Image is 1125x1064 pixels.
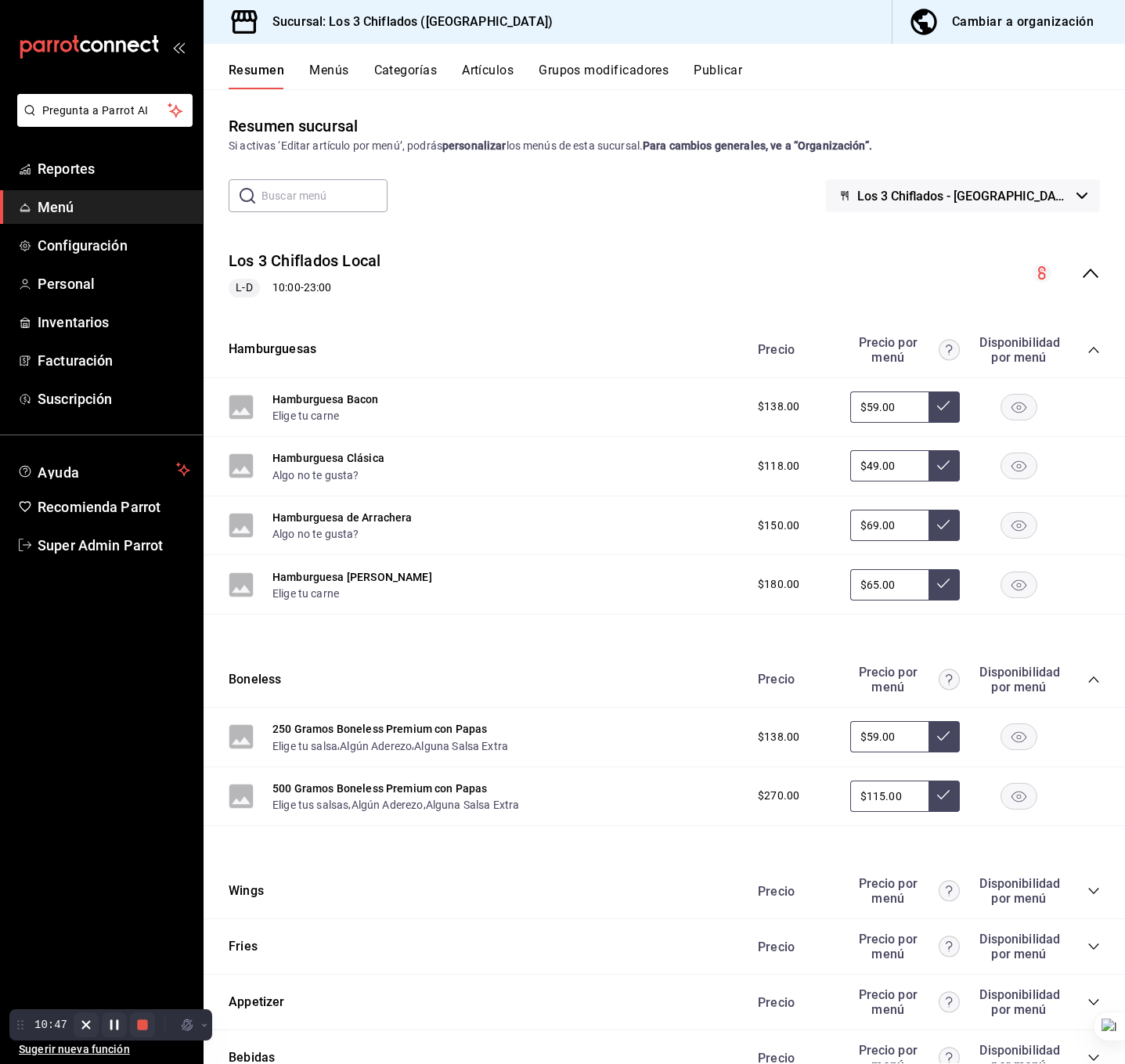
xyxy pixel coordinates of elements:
[426,797,520,813] button: Alguna Salsa Extra
[38,388,190,409] span: Suscripción
[850,665,960,694] div: Precio por menú
[850,932,960,961] div: Precio por menú
[172,41,185,53] button: open_drawer_menu
[742,672,842,687] div: Precio
[442,139,507,152] strong: personalizar
[272,408,339,424] button: Elige tu carne
[850,510,928,541] input: Sin ajuste
[272,391,379,407] button: Hamburguesa Bacon
[742,940,842,954] div: Precio
[857,189,1070,204] span: Los 3 Chiflados - [GEOGRAPHIC_DATA]
[758,518,799,534] span: $150.00
[758,788,799,804] span: $270.00
[229,63,1125,89] div: navigation tabs
[42,103,168,119] span: Pregunta a Parrot AI
[850,781,928,812] input: Sin ajuste
[229,280,258,296] span: L-D
[374,63,438,89] button: Categorías
[272,796,519,813] div: , ,
[742,995,842,1010] div: Precio
[229,882,264,900] button: Wings
[261,180,388,211] input: Buscar menú
[1087,885,1100,897] button: collapse-category-row
[272,738,337,754] button: Elige tu salsa
[1087,673,1100,686] button: collapse-category-row
[1087,344,1100,356] button: collapse-category-row
[758,458,799,474] span: $118.00
[850,335,960,365] div: Precio por menú
[229,250,381,272] button: Los 3 Chiflados Local
[979,987,1058,1017] div: Disponibilidad por menú
[758,729,799,745] span: $138.00
[643,139,872,152] strong: Para cambios generales, ve a “Organización”.
[229,114,358,138] div: Resumen sucursal
[272,586,339,601] button: Elige tu carne
[850,721,928,752] input: Sin ajuste
[414,738,508,754] button: Alguna Salsa Extra
[17,94,193,127] button: Pregunta a Parrot AI
[309,63,348,89] button: Menús
[694,63,742,89] button: Publicar
[272,450,384,466] button: Hamburguesa Clásica
[850,569,928,601] input: Sin ajuste
[19,1041,190,1058] span: Sugerir nueva función
[979,665,1058,694] div: Disponibilidad por menú
[272,467,359,483] button: Algo no te gusta?
[229,279,381,298] div: 10:00 - 23:00
[229,671,281,689] button: Boneless
[38,197,190,218] span: Menú
[204,237,1125,310] div: collapse-menu-row
[850,987,960,1017] div: Precio por menú
[272,526,359,542] button: Algo no te gusta?
[952,11,1094,33] div: Cambiar a organización
[38,235,190,256] span: Configuración
[38,273,190,294] span: Personal
[229,938,258,956] button: Fries
[272,797,348,813] button: Elige tus salsas
[1087,940,1100,953] button: collapse-category-row
[272,510,413,525] button: Hamburguesa de Arrachera
[979,932,1058,961] div: Disponibilidad por menú
[758,399,799,415] span: $138.00
[38,350,190,371] span: Facturación
[229,994,285,1012] button: Appetizer
[850,450,928,482] input: Sin ajuste
[38,496,190,518] span: Recomienda Parrot
[229,341,316,359] button: Hamburguesas
[462,63,514,89] button: Artículos
[38,460,170,479] span: Ayuda
[272,737,508,753] div: , ,
[11,114,193,130] a: Pregunta a Parrot AI
[272,569,432,585] button: Hamburguesa [PERSON_NAME]
[272,721,488,737] button: 250 Gramos Boneless Premium con Papas
[850,391,928,423] input: Sin ajuste
[979,335,1058,365] div: Disponibilidad por menú
[229,63,284,89] button: Resumen
[38,535,190,556] span: Super Admin Parrot
[758,576,799,593] span: $180.00
[260,13,553,31] h3: Sucursal: Los 3 Chiflados ([GEOGRAPHIC_DATA])
[826,179,1100,212] button: Los 3 Chiflados - [GEOGRAPHIC_DATA]
[742,884,842,899] div: Precio
[539,63,669,89] button: Grupos modificadores
[229,138,1100,154] div: Si activas ‘Editar artículo por menú’, podrás los menús de esta sucursal.
[38,158,190,179] span: Reportes
[1087,1051,1100,1064] button: collapse-category-row
[742,342,842,357] div: Precio
[850,876,960,906] div: Precio por menú
[1087,996,1100,1008] button: collapse-category-row
[272,781,488,796] button: 500 Gramos Boneless Premium con Papas
[340,738,412,754] button: Algún Aderezo
[352,797,424,813] button: Algún Aderezo
[38,312,190,333] span: Inventarios
[979,876,1058,906] div: Disponibilidad por menú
